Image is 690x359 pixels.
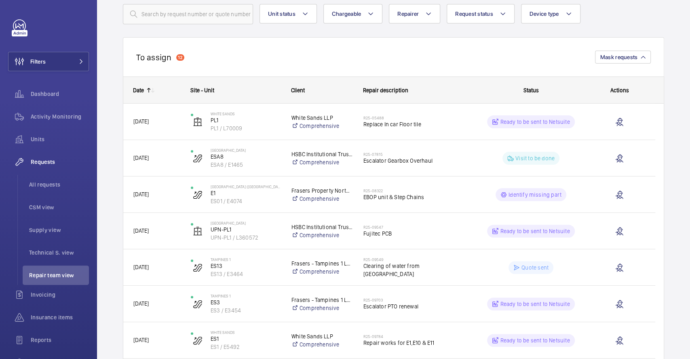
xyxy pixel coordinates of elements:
[211,335,281,343] p: ES1
[31,113,89,121] span: Activity Monitoring
[133,87,144,93] div: Date
[515,154,555,162] p: Visit to be done
[523,87,539,93] span: Status
[193,190,203,200] img: escalator.svg
[193,299,203,309] img: escalator.svg
[193,153,203,163] img: escalator.svg
[363,262,468,278] span: Clearing of water from [GEOGRAPHIC_DATA]
[389,4,440,23] button: Repairer
[521,4,580,23] button: Device type
[211,189,281,197] p: E1
[133,300,149,307] span: [DATE]
[31,158,89,166] span: Requests
[31,336,89,344] span: Reports
[332,11,361,17] span: Chargeable
[133,264,149,270] span: [DATE]
[123,4,253,24] input: Search by request number or quote number
[133,227,149,234] span: [DATE]
[363,193,468,201] span: EBOP unit & Step Chains
[291,158,353,166] a: Comprehensive
[211,184,281,189] p: [GEOGRAPHIC_DATA] ([GEOGRAPHIC_DATA])
[363,297,468,302] h2: R25-09703
[211,234,281,242] p: UPN-PL1 / L360572
[211,111,281,116] p: White Sands
[363,225,468,229] h2: R25-09547
[190,87,214,93] span: Site - Unit
[509,191,561,199] p: Identify missing part
[260,4,317,23] button: Unit status
[291,122,353,130] a: Comprehensive
[211,330,281,335] p: White Sands
[136,52,171,62] h2: To assign
[133,191,149,198] span: [DATE]
[363,120,468,128] span: Replace In car Floor tile
[291,268,353,276] a: Comprehensive
[530,11,559,17] span: Device type
[211,306,281,314] p: ES3 / E3454
[363,334,468,339] h2: R25-09784
[500,336,570,344] p: Ready to be sent to Netsuite
[291,87,305,93] span: Client
[291,223,353,231] p: HSBC Institutional Trust Services (S) Limited As Trustee Of Frasers Centrepoint Trust
[363,157,468,165] span: Escalator Gearbox Overhaul
[31,90,89,98] span: Dashboard
[291,187,353,195] p: Frasers Property North Gem Trustee Pte Ltd (A Trustee Manager for Frasers Property North Gem Trust)
[268,11,295,17] span: Unit status
[211,221,281,225] p: [GEOGRAPHIC_DATA]
[211,124,281,132] p: PL1 / L70009
[31,291,89,299] span: Invoicing
[31,135,89,143] span: Units
[291,259,353,268] p: Frasers - Tampines 1 LLP
[447,4,515,23] button: Request status
[500,118,570,126] p: Ready to be sent to Netsuite
[133,118,149,125] span: [DATE]
[455,11,493,17] span: Request status
[291,296,353,304] p: Frasers - Tampines 1 LLP
[211,298,281,306] p: ES3
[500,227,570,235] p: Ready to be sent to Netsuite
[291,304,353,312] a: Comprehensive
[500,300,570,308] p: Ready to be sent to Netsuite
[363,302,468,310] span: Escalator PTO renewal
[193,263,203,272] img: escalator.svg
[363,229,468,238] span: Fujitec PCB
[211,343,281,351] p: ES1 / E5492
[363,257,468,262] h2: R25-09549
[291,114,353,122] p: White Sands LLP
[595,51,651,64] button: Mask requests
[610,87,629,93] span: Actions
[8,52,89,71] button: Filters
[600,54,637,60] span: Mask requests
[133,337,149,343] span: [DATE]
[193,226,203,236] img: elevator.svg
[133,155,149,161] span: [DATE]
[30,57,46,66] span: Filters
[211,161,281,169] p: ESA8 / E1465
[211,270,281,278] p: ES13 / E3464
[29,226,89,234] span: Supply view
[291,150,353,158] p: HSBC Institutional Trust Services (S) Limited As Trustee Of Frasers Centrepoint Trust
[323,4,383,23] button: Chargeable
[291,340,353,348] a: Comprehensive
[363,115,468,120] h2: R25-05488
[363,87,408,93] span: Repair description
[29,271,89,279] span: Repair team view
[291,231,353,239] a: Comprehensive
[397,11,419,17] span: Repairer
[211,262,281,270] p: ES13
[211,153,281,161] p: ESA8
[211,116,281,124] p: PL1
[29,181,89,189] span: All requests
[521,263,549,272] p: Quote sent
[211,293,281,298] p: Tampines 1
[291,332,353,340] p: White Sands LLP
[211,257,281,262] p: Tampines 1
[211,225,281,234] p: UPN-PL1
[363,188,468,193] h2: R25-08322
[363,152,468,157] h2: R25-07815
[31,313,89,321] span: Insurance items
[363,339,468,347] span: Repair works for E1,E10 & E11
[193,336,203,345] img: escalator.svg
[291,195,353,203] a: Comprehensive
[29,249,89,257] span: Technical S. view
